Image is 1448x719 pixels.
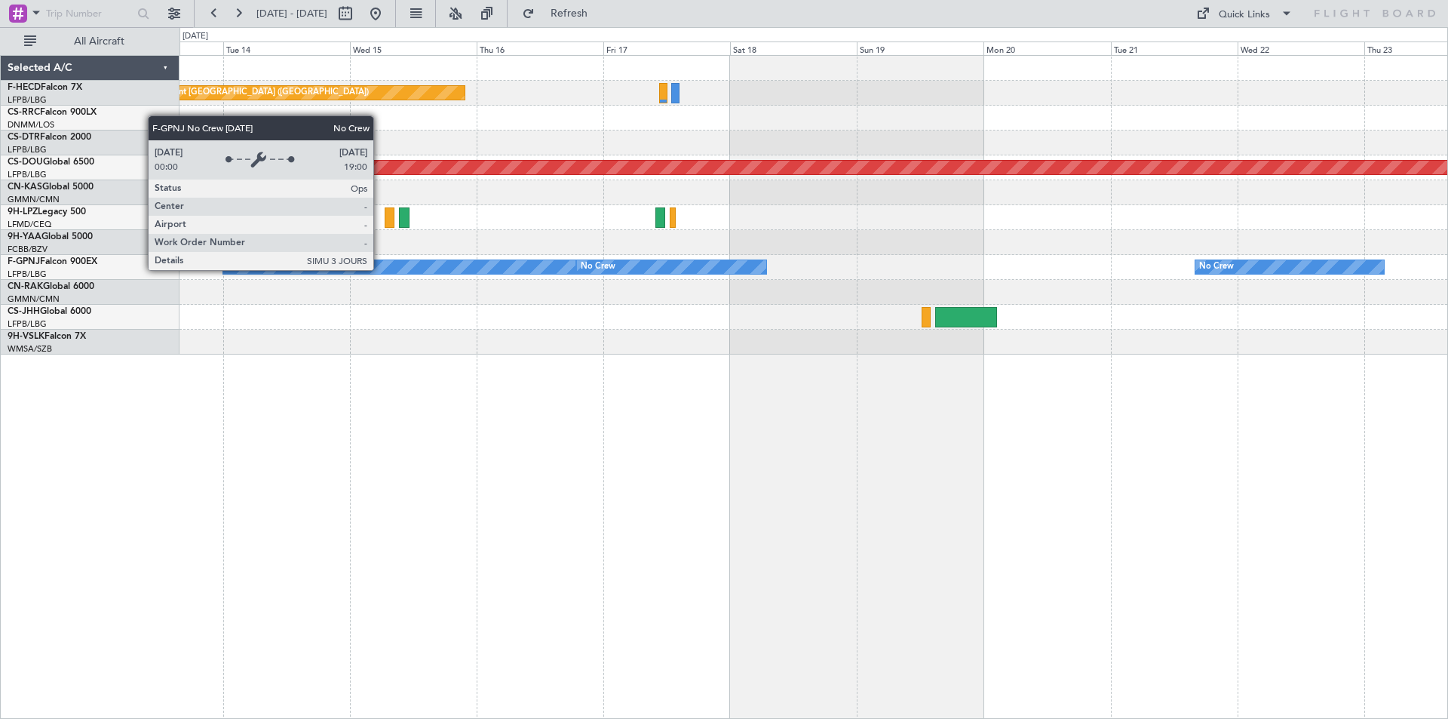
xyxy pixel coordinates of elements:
span: CN-RAK [8,282,43,291]
a: 9H-YAAGlobal 5000 [8,232,93,241]
div: No Crew [581,256,615,278]
a: CN-RAKGlobal 6000 [8,282,94,291]
a: LFPB/LBG [8,269,47,280]
a: LFPB/LBG [8,169,47,180]
div: Sat 18 [730,41,857,55]
a: LFPB/LBG [8,94,47,106]
button: Refresh [515,2,606,26]
span: CS-RRC [8,108,40,117]
a: WMSA/SZB [8,343,52,355]
span: [DATE] - [DATE] [256,7,327,20]
span: Refresh [538,8,601,19]
div: Wed 22 [1238,41,1364,55]
a: LFPB/LBG [8,144,47,155]
a: CS-RRCFalcon 900LX [8,108,97,117]
a: CS-DTRFalcon 2000 [8,133,91,142]
a: FCBB/BZV [8,244,48,255]
span: CS-DOU [8,158,43,167]
a: GMMN/CMN [8,194,60,205]
a: LFMD/CEQ [8,219,51,230]
a: F-GPNJFalcon 900EX [8,257,97,266]
a: CN-KASGlobal 5000 [8,183,94,192]
span: All Aircraft [39,36,159,47]
span: CS-DTR [8,133,40,142]
a: 9H-LPZLegacy 500 [8,207,86,217]
span: CS-JHH [8,307,40,316]
a: F-HECDFalcon 7X [8,83,82,92]
button: Quick Links [1189,2,1300,26]
div: Thu 16 [477,41,603,55]
a: CS-DOUGlobal 6500 [8,158,94,167]
div: Tue 14 [223,41,350,55]
div: [DATE] [183,30,208,43]
span: CN-KAS [8,183,42,192]
div: No Crew [227,256,262,278]
button: All Aircraft [17,29,164,54]
a: 9H-VSLKFalcon 7X [8,332,86,341]
div: Sun 19 [857,41,983,55]
a: LFPB/LBG [8,318,47,330]
span: 9H-YAA [8,232,41,241]
div: No Crew [1199,256,1234,278]
a: DNMM/LOS [8,119,54,131]
div: Fri 17 [603,41,730,55]
span: F-GPNJ [8,257,40,266]
div: Quick Links [1219,8,1270,23]
div: Mon 20 [983,41,1110,55]
div: Planned Maint [GEOGRAPHIC_DATA] ([GEOGRAPHIC_DATA]) [131,81,369,104]
span: F-HECD [8,83,41,92]
div: Wed 15 [350,41,477,55]
a: CS-JHHGlobal 6000 [8,307,91,316]
span: 9H-LPZ [8,207,38,217]
input: Trip Number [46,2,133,25]
div: Tue 21 [1111,41,1238,55]
span: 9H-VSLK [8,332,44,341]
a: GMMN/CMN [8,293,60,305]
